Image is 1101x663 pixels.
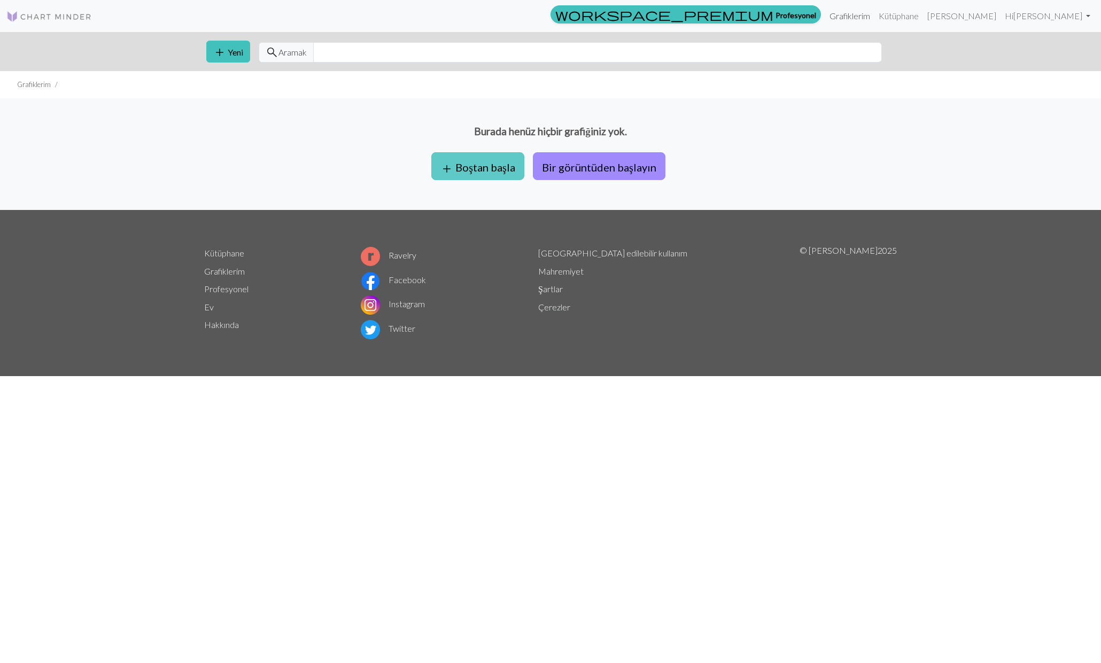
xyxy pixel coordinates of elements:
[204,266,245,276] a: Grafiklerim
[1005,11,1013,21] font: Hi
[361,271,380,291] img: Facebook logosu
[533,152,665,180] button: Bir görüntüden başlayın
[538,248,687,258] a: [GEOGRAPHIC_DATA] edilebilir kullanım
[389,275,426,285] font: Facebook
[825,5,874,27] a: Grafiklerim
[389,299,425,309] font: Instagram
[538,266,584,276] a: Mahremiyet
[542,161,656,174] font: Bir görüntüden başlayın
[361,323,415,333] a: Twitter
[228,47,243,57] font: Yeni
[17,80,51,89] font: Grafiklerim
[361,247,380,266] img: Ravelry logosu
[474,125,627,137] font: Burada henüz hiçbir grafiğiniz yok.
[204,302,214,312] a: Ev
[204,319,239,330] a: Hakkında
[361,299,425,309] a: Instagram
[431,152,524,180] button: Boştan başla
[6,10,92,23] img: Logo
[213,45,226,60] span: add
[874,5,923,27] a: Kütüphane
[1013,11,1082,21] font: [PERSON_NAME]
[361,250,416,260] a: Ravelry
[776,10,816,19] font: Profesyonel
[440,161,453,176] span: add
[1001,5,1095,27] a: Hi[PERSON_NAME]
[555,7,773,22] span: workspace_premium
[538,284,563,294] a: Şartlar
[923,5,1001,27] a: [PERSON_NAME]
[829,11,870,21] font: Grafiklerim
[361,320,380,339] img: Twitter logosu
[361,295,380,315] img: Instagram logosu
[550,5,821,24] a: Profesyonel
[361,275,426,285] a: Facebook
[800,245,878,255] font: © [PERSON_NAME]
[927,11,996,21] font: [PERSON_NAME]
[266,45,278,60] span: search
[204,284,249,294] a: Profesyonel
[538,302,570,312] a: Çerezler
[389,323,415,333] font: Twitter
[455,161,515,174] font: Boştan başla
[529,160,670,170] a: Bir görüntüden başlayın
[878,245,897,255] font: 2025
[206,41,250,63] button: Yeni
[879,11,919,21] font: Kütüphane
[389,250,416,260] font: Ravelry
[204,248,244,258] a: Kütüphane
[278,47,307,57] font: Aramak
